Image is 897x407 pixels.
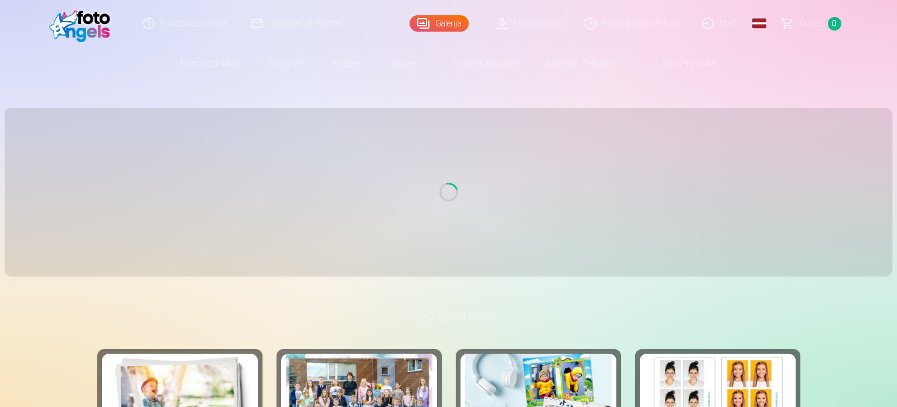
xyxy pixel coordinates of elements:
a: Magnēti [255,47,319,80]
img: /fa1 [49,5,117,42]
a: Foto izdrukas [166,47,255,80]
span: Grozs [799,16,823,30]
a: Suvenīri [377,47,439,80]
a: Galerija [410,15,469,32]
span: 0 [828,17,841,30]
a: Foto kalendāri [439,47,531,80]
a: Visi produkti [630,47,731,80]
a: Atslēgu piekariņi [531,47,630,80]
h3: Foto izdrukas [107,305,791,326]
a: Krūzes [319,47,377,80]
